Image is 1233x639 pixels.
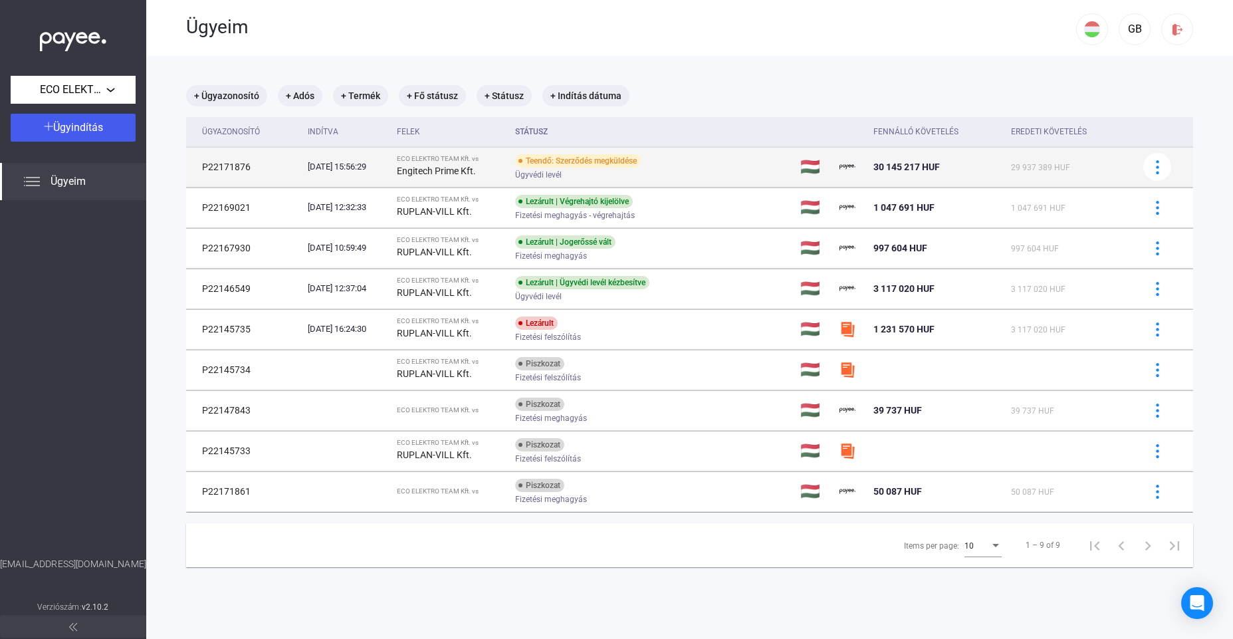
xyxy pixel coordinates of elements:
[840,199,855,215] img: payee-logo
[1151,322,1165,336] img: more-blue
[278,85,322,106] mat-chip: + Adós
[515,276,649,289] div: Lezárult | Ügyvédi levél kézbesítve
[1161,13,1193,45] button: logout-red
[515,207,635,223] span: Fizetési meghagyás - végrehajtás
[873,405,922,416] span: 39 737 HUF
[186,269,302,309] td: P22146549
[1151,282,1165,296] img: more-blue
[1181,587,1213,619] div: Open Intercom Messenger
[51,174,86,190] span: Ügyeim
[795,471,834,511] td: 🇭🇺
[515,317,558,330] div: Lezárult
[1151,363,1165,377] img: more-blue
[11,114,136,142] button: Ügyindítás
[397,439,504,447] div: ECO ELEKTRO TEAM Kft. vs
[873,283,935,294] span: 3 117 020 HUF
[186,16,1076,39] div: Ügyeim
[1171,23,1184,37] img: logout-red
[40,82,106,98] span: ECO ELEKTRO TEAM Kft.
[397,287,472,298] strong: RUPLAN-VILL Kft.
[186,85,267,106] mat-chip: + Ügyazonosító
[515,491,587,507] span: Fizetési meghagyás
[1143,356,1171,384] button: more-blue
[397,206,472,217] strong: RUPLAN-VILL Kft.
[1143,477,1171,505] button: more-blue
[515,479,564,492] div: Piszkozat
[1143,315,1171,343] button: more-blue
[515,248,587,264] span: Fizetési meghagyás
[873,124,1000,140] div: Fennálló követelés
[795,390,834,430] td: 🇭🇺
[186,309,302,349] td: P22145735
[1143,275,1171,303] button: more-blue
[515,289,562,305] span: Ügyvédi levél
[397,124,420,140] div: Felek
[397,236,504,244] div: ECO ELEKTRO TEAM Kft. vs
[515,167,562,183] span: Ügyvédi levél
[515,357,564,370] div: Piszkozat
[873,162,940,172] span: 30 145 217 HUF
[477,85,532,106] mat-chip: + Státusz
[333,85,388,106] mat-chip: + Termék
[308,124,386,140] div: Indítva
[308,322,386,336] div: [DATE] 16:24:30
[202,124,297,140] div: Ügyazonosító
[1151,485,1165,499] img: more-blue
[873,124,958,140] div: Fennálló követelés
[308,160,386,174] div: [DATE] 15:56:29
[840,443,855,459] img: szamlazzhu-mini
[40,25,106,52] img: white-payee-white-dot.svg
[1076,13,1108,45] button: HU
[1011,285,1065,294] span: 3 117 020 HUF
[795,147,834,187] td: 🇭🇺
[964,541,974,551] span: 10
[397,317,504,325] div: ECO ELEKTRO TEAM Kft. vs
[202,124,260,140] div: Ügyazonosító
[397,277,504,285] div: ECO ELEKTRO TEAM Kft. vs
[397,406,504,414] div: ECO ELEKTRO TEAM Kft. vs
[873,486,922,497] span: 50 087 HUF
[1011,325,1065,334] span: 3 117 020 HUF
[397,155,504,163] div: ECO ELEKTRO TEAM Kft. vs
[840,240,855,256] img: payee-logo
[186,390,302,430] td: P22147843
[186,228,302,268] td: P22167930
[186,350,302,390] td: P22145734
[44,122,53,131] img: plus-white.svg
[1011,244,1059,253] span: 997 604 HUF
[515,195,633,208] div: Lezárult | Végrehajtó kijelölve
[1143,153,1171,181] button: more-blue
[308,282,386,295] div: [DATE] 12:37:04
[515,235,616,249] div: Lezárult | Jogerőssé vált
[840,483,855,499] img: payee-logo
[515,398,564,411] div: Piszkozat
[515,438,564,451] div: Piszkozat
[873,202,935,213] span: 1 047 691 HUF
[840,281,855,297] img: payee-logo
[1084,21,1100,37] img: HU
[795,269,834,309] td: 🇭🇺
[186,147,302,187] td: P22171876
[515,329,581,345] span: Fizetési felszólítás
[1119,13,1151,45] button: GB
[1135,532,1161,559] button: Next page
[1143,396,1171,424] button: more-blue
[53,121,103,134] span: Ügyindítás
[1011,406,1054,416] span: 39 737 HUF
[1108,532,1135,559] button: Previous page
[515,451,581,467] span: Fizetési felszólítás
[795,431,834,471] td: 🇭🇺
[397,195,504,203] div: ECO ELEKTRO TEAM Kft. vs
[397,247,472,257] strong: RUPLAN-VILL Kft.
[840,321,855,337] img: szamlazzhu-mini
[510,117,795,147] th: Státusz
[1161,532,1188,559] button: Last page
[1151,201,1165,215] img: more-blue
[11,76,136,104] button: ECO ELEKTRO TEAM Kft.
[964,537,1002,553] mat-select: Items per page:
[515,410,587,426] span: Fizetési meghagyás
[399,85,466,106] mat-chip: + Fő státusz
[1011,163,1070,172] span: 29 937 389 HUF
[1011,124,1127,140] div: Eredeti követelés
[308,201,386,214] div: [DATE] 12:32:33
